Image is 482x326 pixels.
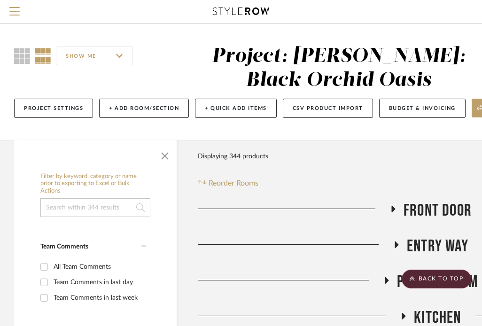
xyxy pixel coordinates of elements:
[99,99,189,118] button: + Add Room/Section
[402,270,471,288] scroll-to-top-button: BACK TO TOP
[198,178,258,189] button: Reorder Rooms
[195,99,277,118] button: + Quick Add Items
[404,201,472,221] span: Front Door
[40,198,150,217] input: Search within 344 results
[407,236,468,256] span: Entry Way
[198,147,268,166] div: Displaying 344 products
[155,145,174,163] button: Close
[40,173,150,195] h6: Filter by keyword, category or name prior to exporting to Excel or Bulk Actions
[14,99,93,118] button: Project Settings
[54,290,144,305] div: Team Comments in last week
[283,99,373,118] button: CSV Product Import
[379,99,466,118] button: Budget & Invoicing
[209,178,258,189] span: Reorder Rooms
[54,275,144,290] div: Team Comments in last day
[212,47,466,90] div: Project: [PERSON_NAME]: Black Orchid Oasis
[40,243,88,250] span: Team Comments
[397,272,478,292] span: Powder Room
[54,259,144,274] div: All Team Comments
